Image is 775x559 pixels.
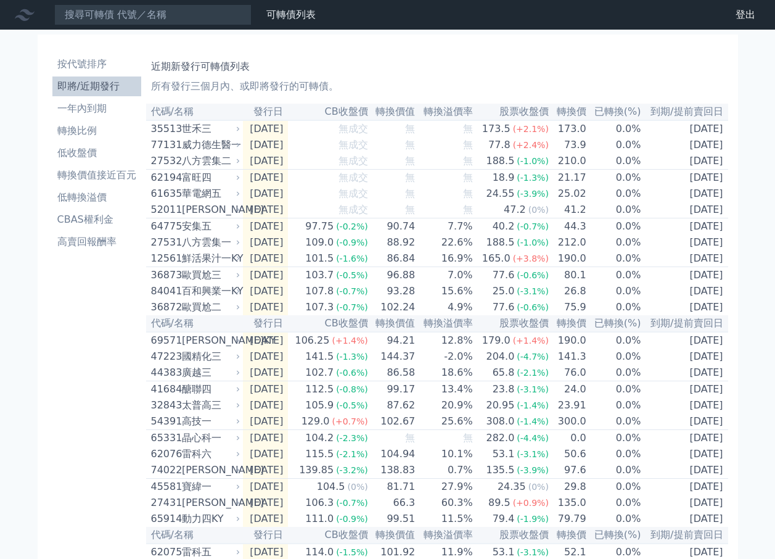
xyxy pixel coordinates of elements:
div: 40.2 [490,219,517,234]
div: 54391 [151,414,179,429]
td: 73.9 [549,137,587,153]
div: 歐買尬三 [182,268,238,283]
span: (-4.4%) [517,433,549,443]
th: 轉換價值 [369,315,416,332]
td: 0.0% [587,153,642,170]
div: 52011 [151,202,179,217]
div: 179.0 [480,333,513,348]
div: 173.5 [480,122,513,136]
td: 0.7% [416,462,473,479]
div: 百和興業一KY [182,284,238,299]
span: (-1.0%) [517,156,549,166]
td: 0.0% [587,218,642,235]
span: 無 [463,123,473,135]
th: 代碼/名稱 [146,104,243,120]
span: (-0.6%) [517,302,549,312]
div: 62194 [151,170,179,185]
div: 國精化三 [182,349,238,364]
span: (-1.4%) [517,400,549,410]
td: 0.0% [587,365,642,381]
span: (+0.7%) [332,416,367,426]
div: 12561 [151,251,179,266]
td: 29.8 [549,479,587,495]
div: 世禾三 [182,122,238,136]
div: 晶心科一 [182,431,238,445]
span: (-0.8%) [336,384,368,394]
div: 32843 [151,398,179,413]
span: (-3.9%) [517,465,549,475]
td: [DATE] [642,349,728,365]
td: [DATE] [642,218,728,235]
a: CBAS權利金 [52,210,141,230]
div: 104.5 [314,479,348,494]
th: 轉換價值 [369,104,416,120]
div: 45581 [151,479,179,494]
td: 0.0% [587,397,642,413]
li: 即將/近期發行 [52,79,141,94]
td: 21.17 [549,170,587,186]
span: (0%) [528,482,549,492]
th: 到期/提前賣回日 [642,104,728,120]
td: [DATE] [243,397,289,413]
td: [DATE] [243,267,289,284]
div: 寶緯一 [182,479,238,494]
div: 107.3 [303,300,336,315]
div: [PERSON_NAME] [182,202,238,217]
th: 已轉換(%) [587,104,642,120]
div: 27532 [151,154,179,168]
span: (-1.3%) [336,352,368,362]
td: 0.0% [587,446,642,462]
td: [DATE] [243,234,289,251]
td: [DATE] [642,153,728,170]
td: 0.0% [587,479,642,495]
td: [DATE] [243,365,289,381]
td: 212.0 [549,234,587,251]
td: [DATE] [243,413,289,430]
td: 0.0% [587,283,642,299]
span: 無 [463,204,473,215]
div: 97.75 [303,219,336,234]
span: 無成交 [338,204,368,215]
td: [DATE] [642,462,728,479]
td: 86.84 [369,251,416,267]
td: 0.0% [587,202,642,218]
div: 109.0 [303,235,336,250]
td: [DATE] [243,332,289,349]
span: 無 [405,139,415,151]
div: 威力德生醫一 [182,138,238,152]
td: 96.88 [369,267,416,284]
a: 按代號排序 [52,54,141,74]
td: 0.0% [587,251,642,267]
td: 102.67 [369,413,416,430]
td: [DATE] [642,479,728,495]
div: 165.0 [480,251,513,266]
span: 無 [405,432,415,444]
li: 低轉換溢價 [52,190,141,205]
td: [DATE] [243,251,289,267]
td: [DATE] [243,446,289,462]
td: 0.0% [587,137,642,153]
th: CB收盤價 [288,315,368,332]
td: 27.9% [416,479,473,495]
td: 210.0 [549,153,587,170]
span: (-0.9%) [336,238,368,247]
td: 4.9% [416,299,473,315]
div: 25.0 [490,284,517,299]
span: (-0.6%) [336,368,368,378]
div: 104.2 [303,431,336,445]
td: 23.91 [549,397,587,413]
span: (-0.6%) [517,270,549,280]
p: 所有發行三個月內、或即將發行的可轉債。 [151,79,723,94]
th: 已轉換(%) [587,315,642,332]
a: 低收盤價 [52,143,141,163]
span: 無 [405,188,415,199]
div: 77.8 [486,138,513,152]
span: 無成交 [338,188,368,199]
td: 0.0% [587,413,642,430]
span: 無 [463,155,473,167]
div: 103.7 [303,268,336,283]
li: 按代號排序 [52,57,141,72]
td: 50.6 [549,446,587,462]
div: 27531 [151,235,179,250]
li: CBAS權利金 [52,212,141,227]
